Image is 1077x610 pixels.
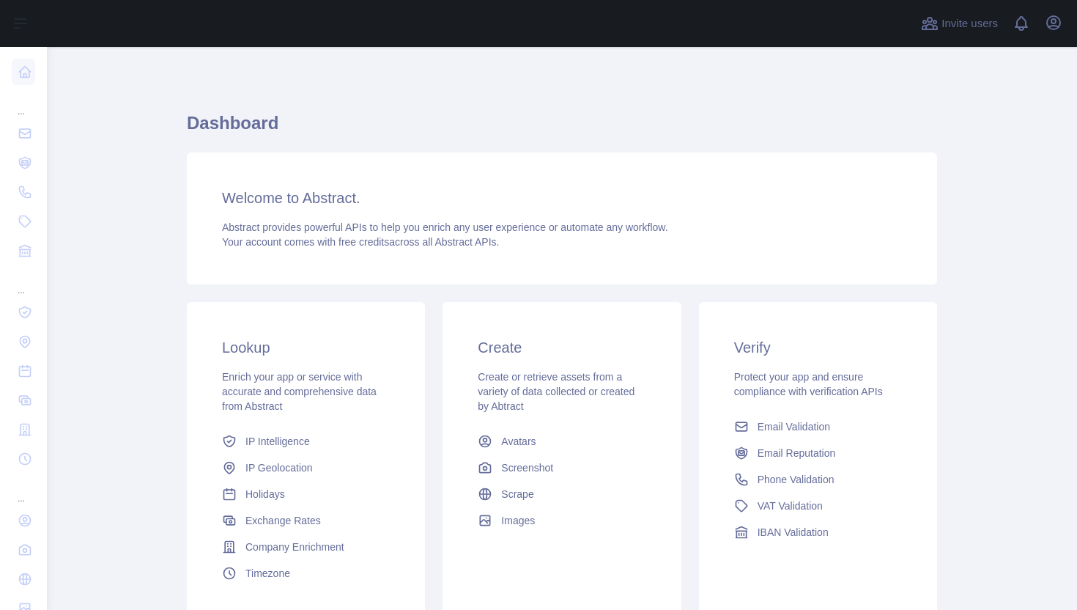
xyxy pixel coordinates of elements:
[222,371,377,412] span: Enrich your app or service with accurate and comprehensive data from Abstract
[222,337,390,358] h3: Lookup
[734,337,902,358] h3: Verify
[758,472,834,487] span: Phone Validation
[501,460,553,475] span: Screenshot
[758,525,829,540] span: IBAN Validation
[472,455,651,481] a: Screenshot
[728,493,908,519] a: VAT Validation
[472,507,651,534] a: Images
[245,513,321,528] span: Exchange Rates
[734,371,883,397] span: Protect your app and ensure compliance with verification APIs
[216,507,396,534] a: Exchange Rates
[12,88,35,117] div: ...
[758,446,836,460] span: Email Reputation
[728,466,908,493] a: Phone Validation
[222,188,902,208] h3: Welcome to Abstract.
[245,434,310,449] span: IP Intelligence
[245,460,313,475] span: IP Geolocation
[216,481,396,507] a: Holidays
[12,475,35,504] div: ...
[245,566,290,581] span: Timezone
[501,434,536,449] span: Avatars
[245,487,285,501] span: Holidays
[216,428,396,455] a: IP Intelligence
[187,111,937,147] h1: Dashboard
[478,337,645,358] h3: Create
[728,414,908,440] a: Email Validation
[216,534,396,560] a: Company Enrichment
[338,236,389,248] span: free credits
[918,12,1001,35] button: Invite users
[941,15,998,32] span: Invite users
[501,513,535,528] span: Images
[472,428,651,455] a: Avatars
[728,440,908,466] a: Email Reputation
[728,519,908,545] a: IBAN Validation
[758,419,830,434] span: Email Validation
[222,221,668,233] span: Abstract provides powerful APIs to help you enrich any user experience or automate any workflow.
[478,371,634,412] span: Create or retrieve assets from a variety of data collected or created by Abtract
[245,540,344,554] span: Company Enrichment
[216,560,396,587] a: Timezone
[12,267,35,296] div: ...
[222,236,499,248] span: Your account comes with across all Abstract APIs.
[758,499,823,513] span: VAT Validation
[501,487,533,501] span: Scrape
[472,481,651,507] a: Scrape
[216,455,396,481] a: IP Geolocation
